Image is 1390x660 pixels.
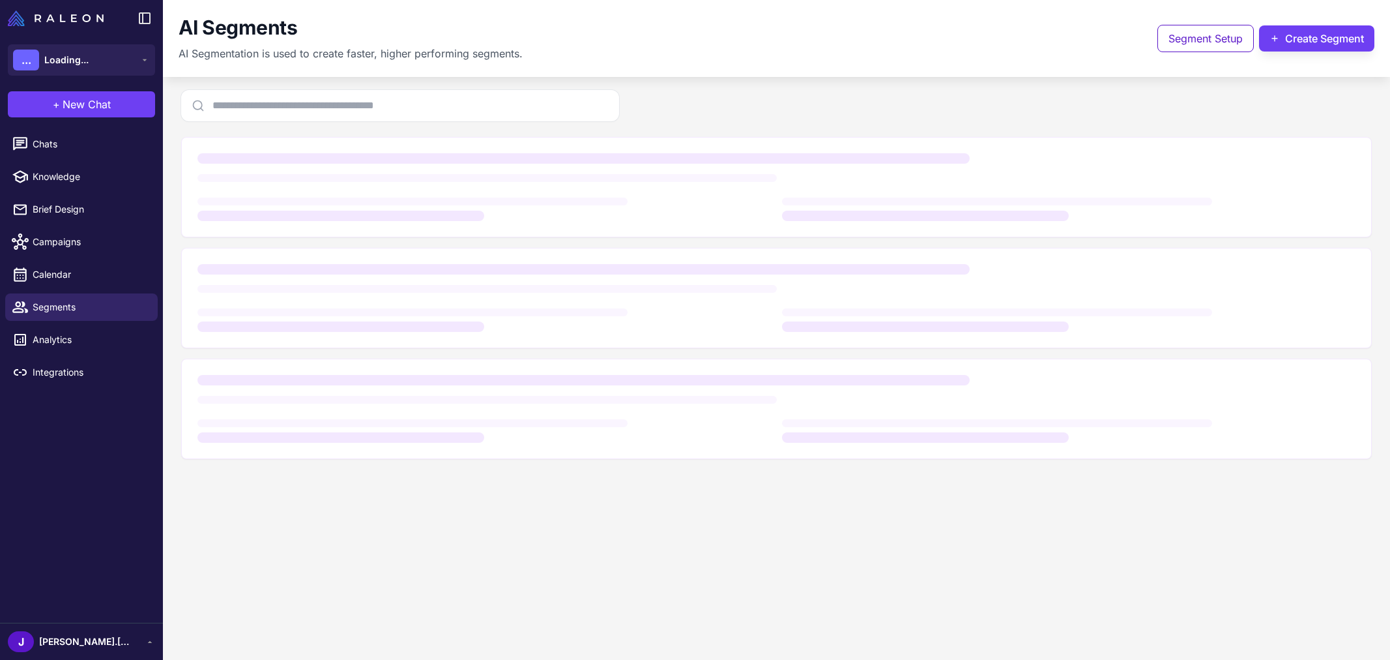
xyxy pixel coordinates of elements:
span: Calendar [33,267,147,282]
a: Calendar [5,261,158,288]
button: ...Loading... [8,44,155,76]
button: Create Segment [1259,25,1374,52]
span: Integrations [33,365,147,380]
span: Analytics [33,333,147,347]
span: [PERSON_NAME].[PERSON_NAME] [39,635,130,649]
p: AI Segmentation is used to create faster, higher performing segments. [179,46,523,61]
span: Chats [33,137,147,151]
a: Chats [5,130,158,158]
img: Raleon Logo [8,10,104,26]
span: New Chat [63,97,111,112]
span: Loading... [44,53,89,67]
span: Campaigns [33,235,147,249]
div: ... [13,50,39,70]
span: Knowledge [33,170,147,184]
button: Segment Setup [1157,25,1254,52]
a: Analytics [5,326,158,353]
a: Knowledge [5,163,158,190]
a: Brief Design [5,196,158,223]
a: Campaigns [5,228,158,256]
a: Raleon Logo [8,10,109,26]
span: + [53,97,60,112]
a: Segments [5,293,158,321]
span: Segment Setup [1168,31,1243,46]
span: Brief Design [33,202,147,217]
a: Integrations [5,359,158,386]
span: Segments [33,300,147,314]
h1: AI Segments [179,16,298,40]
button: +New Chat [8,91,155,117]
div: J [8,631,34,652]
